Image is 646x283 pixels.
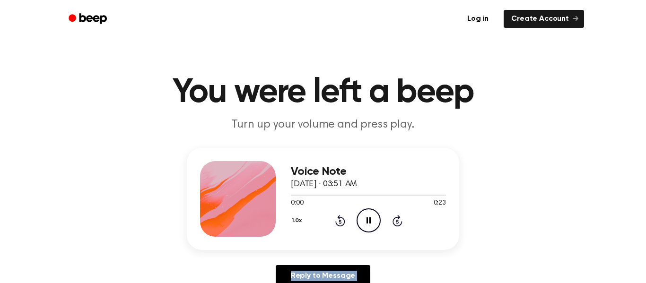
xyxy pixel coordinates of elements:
[291,180,357,189] span: [DATE] · 03:51 AM
[458,8,498,30] a: Log in
[62,10,115,28] a: Beep
[81,76,565,110] h1: You were left a beep
[434,198,446,208] span: 0:23
[291,198,303,208] span: 0:00
[141,117,505,133] p: Turn up your volume and press play.
[291,165,446,178] h3: Voice Note
[291,213,305,229] button: 1.0x
[504,10,584,28] a: Create Account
